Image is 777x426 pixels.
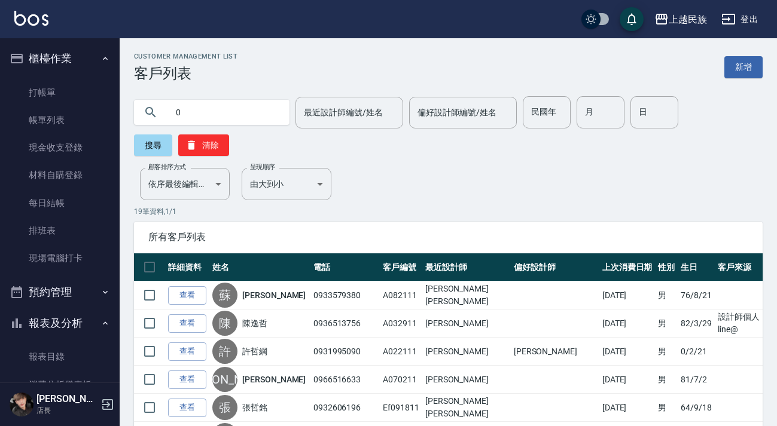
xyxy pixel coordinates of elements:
[242,317,267,329] a: 陳逸哲
[717,8,763,30] button: 登出
[599,281,656,309] td: [DATE]
[724,56,763,78] a: 新增
[212,339,237,364] div: 許
[599,338,656,366] td: [DATE]
[5,308,115,339] button: 報表及分析
[212,367,237,392] div: [PERSON_NAME]
[380,366,422,394] td: A070211
[655,281,678,309] td: 男
[242,402,267,413] a: 張哲銘
[168,342,206,361] a: 查看
[168,314,206,333] a: 查看
[380,394,422,422] td: Ef091811
[380,309,422,338] td: A032911
[5,79,115,106] a: 打帳單
[678,366,715,394] td: 81/7/2
[655,394,678,422] td: 男
[422,338,511,366] td: [PERSON_NAME]
[599,366,656,394] td: [DATE]
[620,7,644,31] button: save
[650,7,712,32] button: 上越民族
[422,394,511,422] td: [PERSON_NAME][PERSON_NAME]
[380,253,422,281] th: 客戶編號
[422,366,511,394] td: [PERSON_NAME]
[511,253,599,281] th: 偏好設計師
[310,394,380,422] td: 0932606196
[10,393,33,416] img: Person
[422,253,511,281] th: 最近設計師
[5,43,115,74] button: 櫃檯作業
[14,11,48,26] img: Logo
[310,281,380,309] td: 0933579380
[655,309,678,338] td: 男
[310,366,380,394] td: 0966516633
[310,253,380,281] th: 電話
[678,338,715,366] td: 0/2/21
[140,168,230,200] div: 依序最後編輯時間
[422,281,511,309] td: [PERSON_NAME][PERSON_NAME]
[5,134,115,161] a: 現金收支登錄
[669,12,707,27] div: 上越民族
[511,338,599,366] td: [PERSON_NAME]
[242,168,331,200] div: 由大到小
[599,394,656,422] td: [DATE]
[5,244,115,272] a: 現場電腦打卡
[178,134,229,156] button: 清除
[5,161,115,189] a: 材料自購登錄
[655,253,678,281] th: 性別
[250,163,275,171] label: 呈現順序
[165,253,209,281] th: 詳細資料
[380,281,422,309] td: A082111
[212,283,237,308] div: 蘇
[655,338,678,366] td: 男
[242,289,306,301] a: [PERSON_NAME]
[678,253,715,281] th: 生日
[5,217,115,244] a: 排班表
[678,394,715,422] td: 64/9/18
[5,277,115,308] button: 預約管理
[599,253,656,281] th: 上次消費日期
[242,345,267,357] a: 許哲綱
[5,343,115,370] a: 報表目錄
[310,338,380,366] td: 0931995090
[148,231,748,243] span: 所有客戶列表
[36,393,97,405] h5: [PERSON_NAME]
[209,253,310,281] th: 姓名
[715,253,763,281] th: 客戶來源
[168,399,206,417] a: 查看
[134,134,172,156] button: 搜尋
[212,395,237,420] div: 張
[168,370,206,389] a: 查看
[242,373,306,385] a: [PERSON_NAME]
[168,286,206,305] a: 查看
[678,281,715,309] td: 76/8/21
[36,405,97,416] p: 店長
[134,65,237,82] h3: 客戶列表
[715,309,763,338] td: 設計師個人line@
[422,309,511,338] td: [PERSON_NAME]
[134,206,763,217] p: 19 筆資料, 1 / 1
[5,371,115,399] a: 消費分析儀表板
[5,106,115,134] a: 帳單列表
[212,311,237,336] div: 陳
[5,189,115,217] a: 每日結帳
[310,309,380,338] td: 0936513756
[380,338,422,366] td: A022111
[134,53,237,60] h2: Customer Management List
[167,96,280,128] input: 搜尋關鍵字
[148,163,186,171] label: 顧客排序方式
[678,309,715,338] td: 82/3/29
[599,309,656,338] td: [DATE]
[655,366,678,394] td: 男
